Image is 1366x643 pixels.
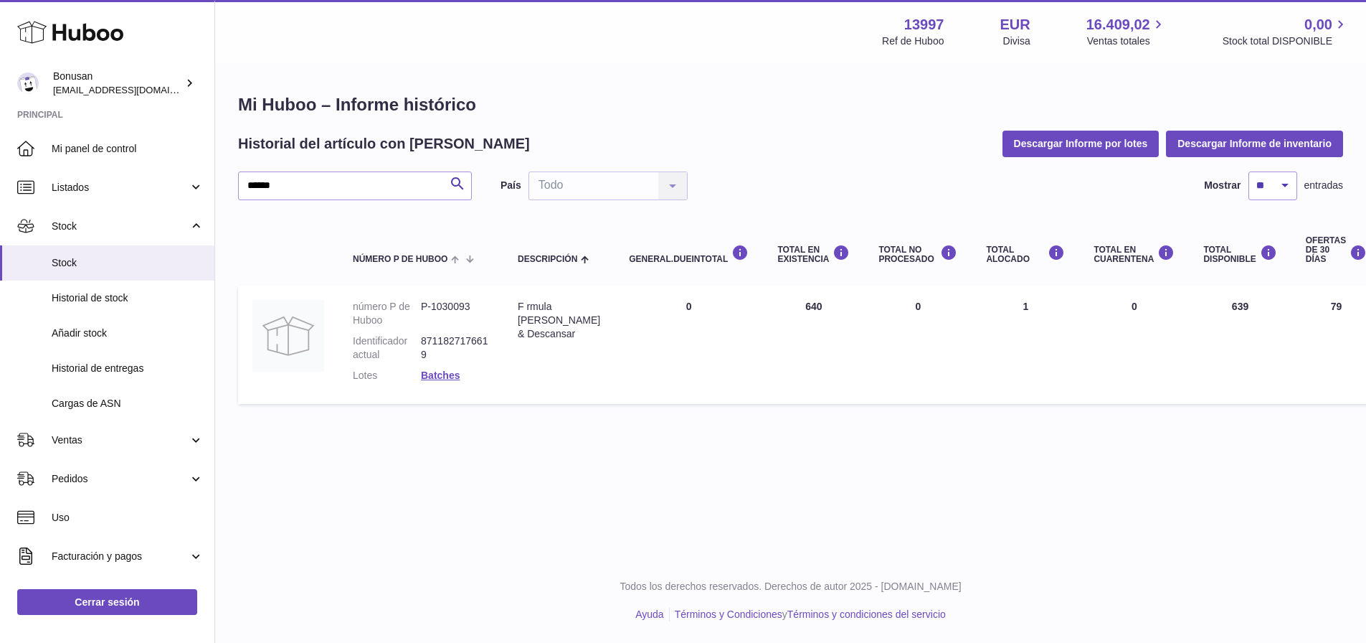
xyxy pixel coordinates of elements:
[1003,34,1030,48] div: Divisa
[353,255,447,264] span: número P de Huboo
[1132,301,1137,312] span: 0
[1000,15,1030,34] strong: EUR
[353,334,421,362] dt: Identificador actual
[52,550,189,563] span: Facturación y pagos
[882,34,944,48] div: Ref de Huboo
[17,589,197,615] a: Cerrar sesión
[1203,245,1276,264] div: Total DISPONIBLE
[17,72,39,94] img: info@bonusan.es
[52,362,204,375] span: Historial de entregas
[252,300,324,372] img: product image
[675,609,782,620] a: Términos y Condiciones
[518,300,600,341] div: F rmula [PERSON_NAME] & Descansar
[52,433,189,447] span: Ventas
[238,93,1343,116] h1: Mi Huboo – Informe histórico
[972,286,1079,403] td: 1
[1304,15,1332,34] span: 0,00
[629,245,749,264] div: general.dueInTotal
[52,220,189,233] span: Stock
[904,15,944,34] strong: 13997
[1223,15,1349,48] a: 0,00 Stock total DISPONIBLE
[421,370,460,381] a: Batches
[227,580,1355,593] p: Todos los derechos reservados. Derechos de autor 2025 - [DOMAIN_NAME]
[52,472,189,486] span: Pedidos
[52,256,204,270] span: Stock
[777,245,850,264] div: Total en EXISTENCIA
[635,609,663,620] a: Ayuda
[52,142,204,156] span: Mi panel de control
[878,245,957,264] div: Total NO PROCESADO
[421,300,489,327] dd: P-1030093
[1189,286,1291,403] td: 639
[615,286,763,403] td: 0
[864,286,972,403] td: 0
[1204,179,1241,192] label: Mostrar
[670,608,946,621] li: y
[1094,245,1175,264] div: Total en CUARENTENA
[1223,34,1349,48] span: Stock total DISPONIBLE
[238,134,530,154] h2: Historial del artículo con [PERSON_NAME]
[1087,34,1167,48] span: Ventas totales
[986,245,1065,264] div: Total ALOCADO
[53,84,211,95] span: [EMAIL_ADDRESS][DOMAIN_NAME]
[1086,15,1150,34] span: 16.409,02
[787,609,946,620] a: Términos y condiciones del servicio
[52,181,189,194] span: Listados
[52,327,204,340] span: Añadir stock
[1166,131,1343,156] button: Descargar Informe de inventario
[52,511,204,525] span: Uso
[52,291,204,305] span: Historial de stock
[52,397,204,410] span: Cargas de ASN
[421,334,489,362] dd: 8711827176619
[763,286,864,403] td: 640
[1304,179,1343,192] span: entradas
[518,255,577,264] span: Descripción
[1002,131,1159,156] button: Descargar Informe por lotes
[353,300,421,327] dt: número P de Huboo
[53,70,182,97] div: Bonusan
[501,179,521,192] label: País
[353,369,421,382] dt: Lotes
[1086,15,1167,48] a: 16.409,02 Ventas totales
